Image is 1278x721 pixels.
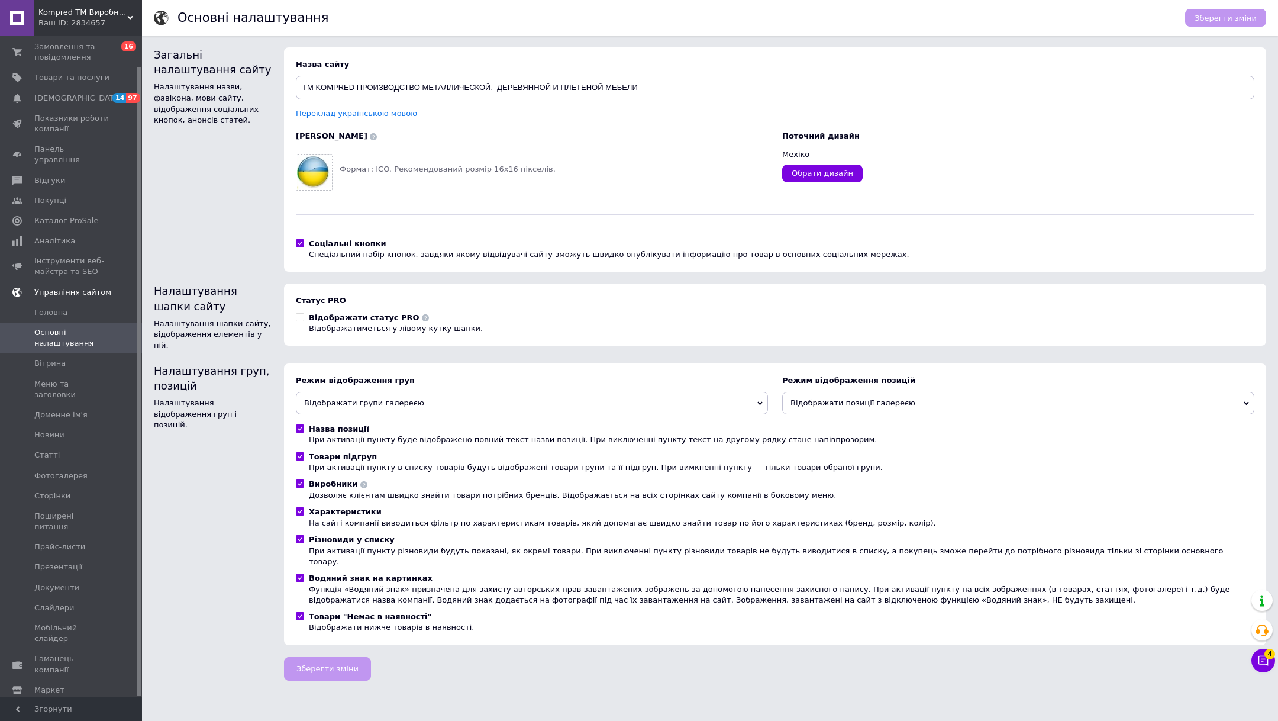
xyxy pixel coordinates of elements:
[309,507,382,516] span: Характеристики
[34,215,98,226] span: Каталог ProSale
[309,462,883,473] div: При активації пункту в списку товарів будуть відображені товари групи та її підгруп. При вимкненн...
[296,60,349,69] span: Назва сайту
[34,358,66,369] span: Вітрина
[38,7,127,18] span: Kompred TM Виробниче підприємство
[309,424,369,433] span: Назва позиції
[34,307,67,318] span: Головна
[121,41,136,51] span: 16
[782,376,915,385] span: Режим відображення позицій
[309,574,433,582] span: Водяний знак на картинках
[34,654,109,675] span: Гаманець компанії
[34,379,109,400] span: Меню та заголовки
[309,452,377,461] span: Товари підгруп
[792,168,853,179] span: Обрати дизайн
[34,542,85,552] span: Прайс-листи
[34,450,60,461] span: Статті
[296,131,377,140] span: [PERSON_NAME]
[309,323,483,334] div: Відображатиметься у лівому кутку шапки.
[309,479,357,488] span: Виробники
[34,430,64,440] span: Новини
[34,72,109,83] span: Товари та послуги
[34,603,75,613] span: Слайдери
[309,313,419,322] span: Відображати статус PRO
[177,11,328,25] h1: Основні налаштування
[34,236,75,246] span: Аналітика
[34,582,79,593] span: Документи
[296,109,417,118] a: Переклад українською мовою
[34,327,109,349] span: Основні налаштування
[34,685,64,696] span: Маркет
[34,511,109,532] span: Поширені питання
[340,164,556,175] div: Формат: ICO. Рекомендований розмір 16х16 пікселів.
[34,93,122,104] span: [DEMOGRAPHIC_DATA]
[304,398,424,407] span: Відображати групи галереєю
[126,93,140,103] span: 97
[782,131,860,140] span: Поточний дизайн
[309,518,936,529] div: На сайті компанії виводиться фільтр по характеристикам товарів, який допомагає швидко знайти това...
[34,256,109,277] span: Інструменти веб-майстра та SEO
[296,376,415,385] span: Режим відображення груп
[309,622,474,633] div: Відображати нижче товарів в наявності.
[782,165,863,182] a: Обрати дизайн
[34,562,82,572] span: Презентації
[309,490,836,501] div: Дозволяє клієнтам швидко знайти товари потрібних брендів. Відображається на всіх сторінках сайту ...
[309,612,431,621] span: Товари "Немає в наявності"
[34,287,111,298] span: Управління сайтом
[34,471,88,481] span: Фотогалерея
[1251,649,1275,672] button: Чат з покупцем4
[154,285,237,312] span: Налаштування шапки сайту
[1264,649,1275,659] span: 4
[38,18,142,28] div: Ваш ID: 2834657
[790,398,915,407] span: Відображати позиції галереєю
[782,149,1254,160] div: Мехіко
[34,623,109,644] span: Мобільний слайдер
[296,296,346,305] span: Статус PRO
[154,365,269,392] span: Налаштування груп, позицій
[34,410,88,420] span: Доменне ім'я
[112,93,126,103] span: 14
[309,535,395,544] span: Різновиди у списку
[34,113,109,134] span: Показники роботи компанії
[34,195,66,206] span: Покупці
[34,144,109,165] span: Панель управління
[309,434,877,445] div: При активації пункту буде відображено повний текст назви позиції. При виключенні пункту текст на ...
[34,491,70,501] span: Сторінки
[34,41,109,63] span: Замовлення та повідомлення
[154,319,271,350] span: Налаштування шапки сайту, відображення елементів у ній.
[309,239,386,248] span: Соціальні кнопки
[154,49,271,76] span: Загальні налаштування сайту
[34,175,65,186] span: Відгуки
[154,398,237,429] span: Налаштування відображення груп і позицій.
[309,249,909,260] div: Спеціальний набір кнопок, завдяки якому відвідувачі сайту зможуть швидко опублікувати інформацію ...
[154,82,259,124] span: Налаштування назви, фавікона, мови сайту, відображення соціальних кнопок, анонсів статей.
[296,76,1254,99] input: Назва сайту
[309,584,1254,606] div: Функція «Водяний знак» призначена для захисту авторських прав завантажених зображень за допомогою...
[309,546,1254,567] div: При активації пункту різновиди будуть показані, як окремі товари. При виключенні пункту різновиди...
